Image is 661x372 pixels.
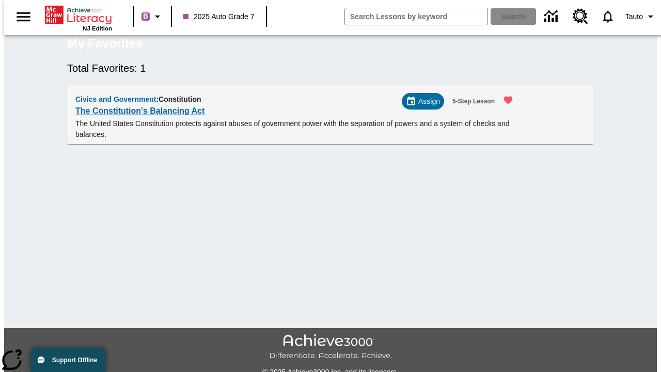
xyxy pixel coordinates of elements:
[497,89,520,112] button: Remove from Favorites
[67,60,594,76] h6: Total Favorites: 1
[625,11,643,22] span: Tauto
[566,3,594,30] a: Resource Center, Will open in new tab
[8,2,39,32] button: Open side menu
[448,93,499,110] button: 5-Step Lesson
[345,8,487,25] input: search field
[75,104,204,118] a: The Constitution's Balancing Act
[418,96,440,107] span: Assign
[31,348,105,372] button: Support Offline
[75,95,156,103] span: Civics and Government
[75,118,520,140] p: The United States Constitution protects against abuses of government power with the separation of...
[83,25,112,32] span: NJ Edition
[621,7,661,26] button: Profile/Settings
[52,357,97,364] span: Support Offline
[538,3,566,31] a: Data Center
[45,4,112,32] div: Home
[594,3,621,30] a: Notifications
[269,334,392,361] img: Achieve3000 Differentiate Accelerate Achieve
[67,35,143,52] h5: My Favorites
[45,5,112,25] a: Home
[137,7,168,26] button: Boost Class color is purple. Change class color
[183,11,255,22] span: 2025 Auto Grade 7
[143,10,148,23] span: B
[402,93,444,110] div: Assign Choose Dates
[156,95,201,103] span: : Constitution
[452,96,495,107] span: 5-Step Lesson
